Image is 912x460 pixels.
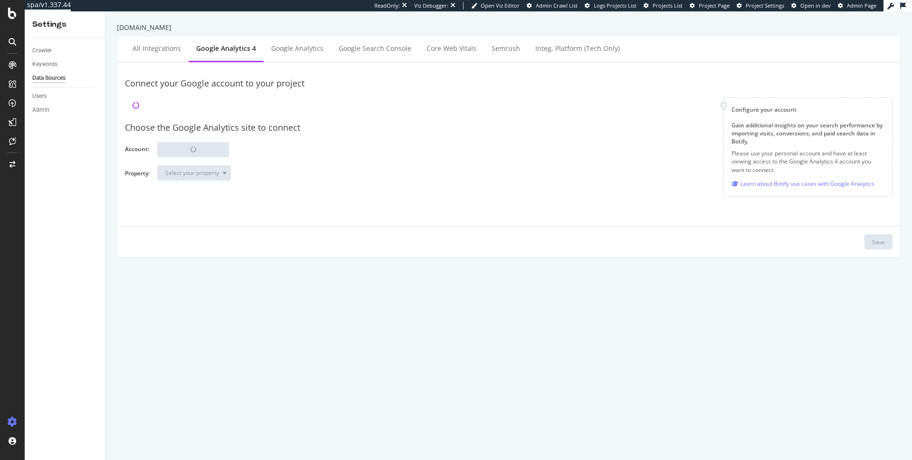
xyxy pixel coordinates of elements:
[32,46,98,56] a: Crawler
[157,142,229,157] button: loading
[644,2,683,10] a: Projects List
[471,2,520,10] a: Open Viz Editor
[731,121,884,145] div: Gain additional insights on your search performance by importing visits, conversions, and paid se...
[585,2,636,10] a: Logs Projects List
[492,44,520,53] div: Semrush
[731,179,874,189] a: Learn about Botify use cases with Google Analytics
[527,2,578,10] a: Admin Crawl List
[872,238,885,246] div: Save
[536,2,578,9] span: Admin Crawl List
[838,2,876,10] a: Admin Page
[374,2,400,10] div: ReadOnly:
[32,73,98,83] a: Data Sources
[800,2,831,9] span: Open in dev
[594,2,636,9] span: Logs Projects List
[731,149,884,173] p: Please use your personal account and have at least viewing access to the Google Analytics 4 accou...
[125,77,893,90] div: Connect your Google account to your project
[791,2,831,10] a: Open in dev
[481,2,520,9] span: Open Viz Editor
[32,59,57,69] div: Keywords
[271,44,323,53] div: Google Analytics
[125,145,150,155] label: Account:
[731,105,884,114] div: Configure your account
[158,143,228,157] div: loading
[32,105,98,115] a: Admin
[414,2,448,10] div: Viz Debugger:
[699,2,730,9] span: Project Page
[125,122,893,134] div: Choose the Google Analytics site to connect
[847,2,876,9] span: Admin Page
[117,23,901,32] div: [DOMAIN_NAME]
[653,2,683,9] span: Projects List
[125,169,150,186] label: Property:
[32,46,52,56] div: Crawler
[864,234,893,249] button: Save
[157,165,231,181] button: Select your property
[165,170,219,176] div: Select your property
[427,44,476,53] div: Core Web Vitals
[746,2,784,9] span: Project Settings
[32,91,98,101] a: Users
[32,91,47,101] div: Users
[32,59,98,69] a: Keywords
[339,44,411,53] div: Google Search Console
[737,2,784,10] a: Project Settings
[32,73,66,83] div: Data Sources
[133,44,181,53] div: All integrations
[32,105,49,115] div: Admin
[32,19,97,30] div: Settings
[196,44,256,53] div: Google Analytics 4
[535,44,620,53] div: Integ. Platform (tech only)
[133,102,139,109] div: loading
[690,2,730,10] a: Project Page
